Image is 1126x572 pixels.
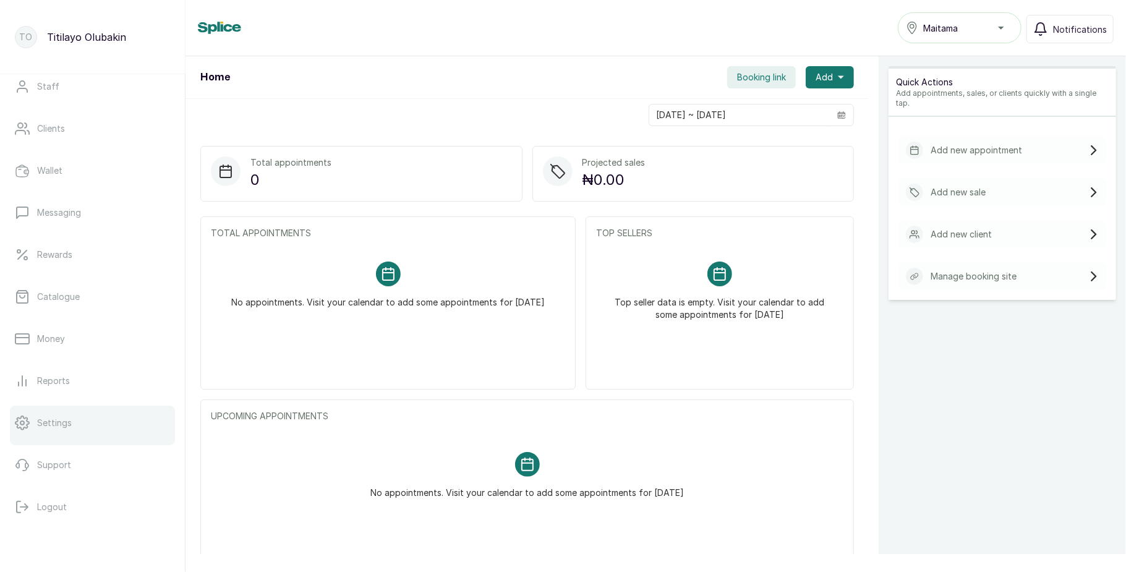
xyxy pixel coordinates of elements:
[231,286,545,309] p: No appointments. Visit your calendar to add some appointments for [DATE]
[370,477,684,499] p: No appointments. Visit your calendar to add some appointments for [DATE]
[931,228,992,241] p: Add new client
[10,280,175,314] a: Catalogue
[10,490,175,524] button: Logout
[806,66,854,88] button: Add
[649,105,830,126] input: Select date
[896,88,1109,108] p: Add appointments, sales, or clients quickly with a single tap.
[37,207,81,219] p: Messaging
[10,153,175,188] a: Wallet
[250,169,331,191] p: 0
[816,71,833,83] span: Add
[211,227,565,239] p: TOTAL APPOINTMENTS
[582,156,646,169] p: Projected sales
[931,270,1017,283] p: Manage booking site
[10,448,175,482] a: Support
[211,410,843,422] p: UPCOMING APPOINTMENTS
[10,322,175,356] a: Money
[200,70,230,85] h1: Home
[923,22,958,35] span: Maitama
[896,76,1109,88] p: Quick Actions
[1053,23,1107,36] span: Notifications
[931,186,986,198] p: Add new sale
[37,417,72,429] p: Settings
[737,71,786,83] span: Booking link
[611,286,829,321] p: Top seller data is empty. Visit your calendar to add some appointments for [DATE]
[837,111,846,119] svg: calendar
[898,12,1022,43] button: Maitama
[20,31,33,43] p: TO
[727,66,796,88] button: Booking link
[37,333,65,345] p: Money
[10,69,175,104] a: Staff
[37,80,59,93] p: Staff
[37,122,65,135] p: Clients
[37,164,62,177] p: Wallet
[10,237,175,272] a: Rewards
[10,364,175,398] a: Reports
[582,169,646,191] p: ₦0.00
[250,156,331,169] p: Total appointments
[1026,15,1114,43] button: Notifications
[37,249,72,261] p: Rewards
[37,459,71,471] p: Support
[931,144,1022,156] p: Add new appointment
[47,30,126,45] p: Titilayo Olubakin
[10,111,175,146] a: Clients
[596,227,843,239] p: TOP SELLERS
[10,406,175,440] a: Settings
[10,195,175,230] a: Messaging
[37,291,80,303] p: Catalogue
[37,375,70,387] p: Reports
[37,501,67,513] p: Logout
